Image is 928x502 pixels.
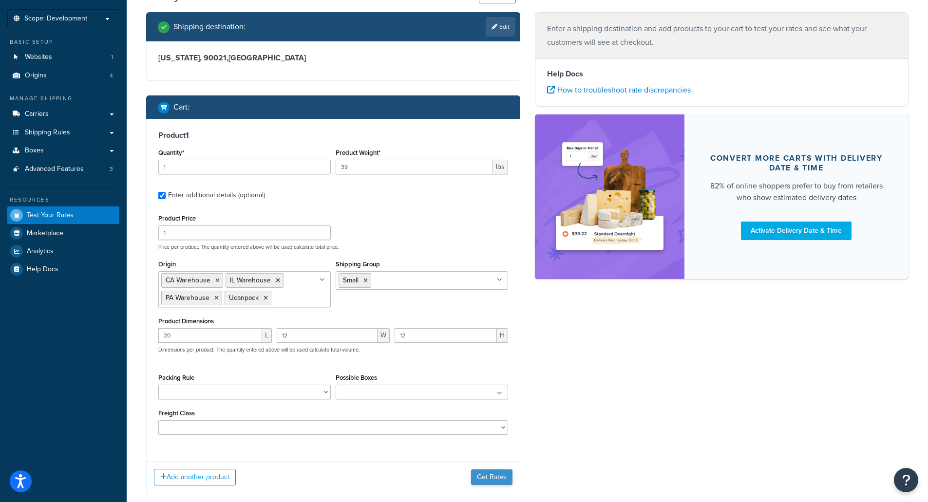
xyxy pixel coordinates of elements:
[547,84,691,95] a: How to troubleshoot rate discrepancies
[158,130,508,140] h3: Product 1
[336,260,380,268] label: Shipping Group
[7,142,119,160] a: Boxes
[25,165,84,173] span: Advanced Features
[111,53,113,61] span: 1
[894,468,918,492] button: Open Resource Center
[230,275,271,285] span: IL Warehouse
[7,160,119,178] li: Advanced Features
[158,160,331,174] input: 0.0
[343,275,359,285] span: Small
[158,409,195,417] label: Freight Class
[549,129,670,264] img: feature-image-ddt-36eae7f7280da8017bfb280eaccd9c446f90b1fe08728e4019434db127062ab4.png
[7,260,119,278] a: Help Docs
[27,247,54,256] span: Analytics
[336,149,380,156] label: Product Weight*
[7,38,119,46] div: Basic Setup
[708,153,886,173] div: Convert more carts with delivery date & time
[25,147,44,155] span: Boxes
[166,293,209,303] span: PA Warehouse
[378,328,390,343] span: W
[158,260,176,268] label: Origin
[25,129,70,137] span: Shipping Rules
[173,22,246,31] h2: Shipping destination :
[158,192,166,199] input: Enter additional details (optional)
[486,17,515,37] a: Edit
[336,160,493,174] input: 0.00
[24,15,87,23] span: Scope: Development
[154,469,236,485] button: Add another product
[547,68,897,80] h4: Help Docs
[27,265,58,274] span: Help Docs
[7,105,119,123] a: Carriers
[158,149,184,156] label: Quantity*
[7,160,119,178] a: Advanced Features3
[741,222,852,240] a: Activate Delivery Date & Time
[336,374,377,381] label: Possible Boxes
[156,243,511,250] p: Price per product. The quantity entered above will be used calculate total price.
[27,211,74,220] span: Test Your Rates
[7,196,119,204] div: Resources
[7,224,119,242] a: Marketplace
[7,242,119,260] a: Analytics
[7,67,119,85] a: Origins4
[25,72,47,80] span: Origins
[110,165,113,173] span: 3
[173,103,189,112] h2: Cart :
[25,110,49,118] span: Carriers
[168,188,265,202] div: Enter additional details (optional)
[547,22,897,49] p: Enter a shipping destination and add products to your cart to test your rates and see what your c...
[7,124,119,142] a: Shipping Rules
[27,229,63,238] span: Marketplace
[158,215,196,222] label: Product Price
[158,317,214,325] label: Product Dimensions
[25,53,52,61] span: Websites
[158,374,194,381] label: Packing Rule
[7,94,119,103] div: Manage Shipping
[708,180,886,204] div: 82% of online shoppers prefer to buy from retailers who show estimated delivery dates
[262,328,272,343] span: L
[493,160,508,174] span: lbs
[7,48,119,66] li: Websites
[158,53,508,63] h3: [US_STATE], 90021 , [GEOGRAPHIC_DATA]
[7,48,119,66] a: Websites1
[7,206,119,224] a: Test Your Rates
[229,293,259,303] span: Ucanpack
[156,346,360,353] p: Dimensions per product. The quantity entered above will be used calculate total volume.
[7,67,119,85] li: Origins
[497,328,508,343] span: H
[110,72,113,80] span: 4
[471,469,512,485] button: Get Rates
[166,275,210,285] span: CA Warehouse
